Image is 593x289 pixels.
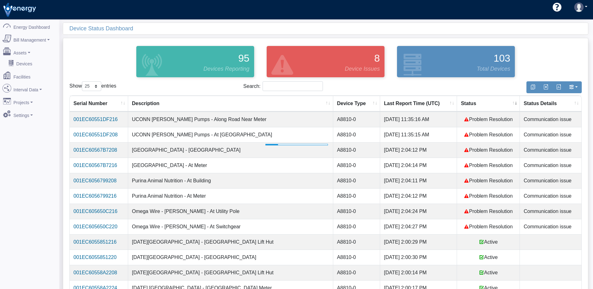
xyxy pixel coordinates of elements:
[333,158,380,173] td: A8810-0
[477,65,510,73] span: Total Devices
[128,173,333,188] td: Purina Animal Nutrition - At Building
[494,51,510,66] span: 103
[333,112,380,127] td: A8810-0
[457,188,520,204] td: Problem Resolution
[520,112,581,127] td: Communication issue
[333,127,380,142] td: A8810-0
[128,234,333,250] td: [DATE][GEOGRAPHIC_DATA] - [GEOGRAPHIC_DATA] Lift Hut
[128,265,333,280] td: [DATE][GEOGRAPHIC_DATA] - [GEOGRAPHIC_DATA] Lift Hut
[457,234,520,250] td: Active
[260,44,391,79] div: Devices that are active and configured but are in an error state.
[333,219,380,234] td: A8810-0
[73,239,117,245] a: 001EC6055851216
[380,142,457,158] td: [DATE] 2:04:12 PM
[128,158,333,173] td: [GEOGRAPHIC_DATA] - At Meter
[128,250,333,265] td: [DATE][GEOGRAPHIC_DATA] - [GEOGRAPHIC_DATA]
[333,188,380,204] td: A8810-0
[128,204,333,219] td: Omega Wire - [PERSON_NAME] - At Utility Pole
[380,219,457,234] td: [DATE] 2:04:27 PM
[565,81,582,93] button: Show/Hide Columns
[380,250,457,265] td: [DATE] 2:00:30 PM
[457,127,520,142] td: Problem Resolution
[457,112,520,127] td: Problem Resolution
[520,158,581,173] td: Communication issue
[526,81,540,93] button: Copy to clipboard
[520,204,581,219] td: Communication issue
[380,158,457,173] td: [DATE] 2:04:14 PM
[73,270,117,275] a: 001EC60558A2208
[380,173,457,188] td: [DATE] 2:04:11 PM
[243,81,323,91] label: Search:
[128,127,333,142] td: UCONN [PERSON_NAME] Pumps - At [GEOGRAPHIC_DATA]
[333,96,380,112] th: Device Type: activate to sort column ascending
[69,81,116,91] label: Show entries
[457,219,520,234] td: Problem Resolution
[552,81,565,93] button: Generate PDF
[128,219,333,234] td: Omega Wire - [PERSON_NAME] - At Switchgear
[73,147,117,153] a: 001EC60567B7208
[204,65,249,73] span: Devices Reporting
[128,142,333,158] td: [GEOGRAPHIC_DATA] - [GEOGRAPHIC_DATA]
[539,81,552,93] button: Export to Excel
[82,81,101,91] select: Showentries
[73,209,118,214] a: 001EC605650C216
[520,188,581,204] td: Communication issue
[380,127,457,142] td: [DATE] 11:35:15 AM
[457,265,520,280] td: Active
[520,173,581,188] td: Communication issue
[128,188,333,204] td: Purina Animal Nutrition - At Meter
[374,51,380,66] span: 8
[380,265,457,280] td: [DATE] 2:00:14 PM
[380,204,457,219] td: [DATE] 2:04:24 PM
[520,127,581,142] td: Communication issue
[457,250,520,265] td: Active
[238,51,249,66] span: 95
[333,142,380,158] td: A8810-0
[574,3,584,12] img: user-3.svg
[128,112,333,127] td: UCONN [PERSON_NAME] Pumps - Along Road Near Meter
[395,46,516,77] a: 103 Total Devices
[73,117,118,122] a: 001EC60551DF216
[333,173,380,188] td: A8810-0
[380,112,457,127] td: [DATE] 11:35:16 AM
[391,44,521,79] div: Devices configured and active in the system.
[333,250,380,265] td: A8810-0
[73,132,118,137] a: 001EC60551DF208
[128,96,333,112] th: Description: activate to sort column ascending
[73,224,118,229] a: 001EC605650C220
[345,65,380,73] span: Device Issues
[73,163,117,168] a: 001EC60567B7216
[73,193,117,199] a: 001EC6056799216
[333,204,380,219] td: A8810-0
[333,234,380,250] td: A8810-0
[73,178,117,183] a: 001EC6056799208
[380,234,457,250] td: [DATE] 2:00:29 PM
[520,142,581,158] td: Communication issue
[457,173,520,188] td: Problem Resolution
[380,188,457,204] td: [DATE] 2:04:12 PM
[263,81,323,91] input: Search:
[333,265,380,280] td: A8810-0
[520,96,581,112] th: Status Details: activate to sort column ascending
[130,44,260,79] div: Devices that are actively reporting data.
[380,96,457,112] th: Last Report Time (UTC): activate to sort column ascending
[69,23,588,34] div: Device Status Dashboard
[457,142,520,158] td: Problem Resolution
[70,96,128,112] th: Serial Number: activate to sort column ascending
[457,158,520,173] td: Problem Resolution
[457,204,520,219] td: Problem Resolution
[520,219,581,234] td: Communication issue
[457,96,520,112] th: Status: activate to sort column ascending
[73,255,117,260] a: 001EC6055851220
